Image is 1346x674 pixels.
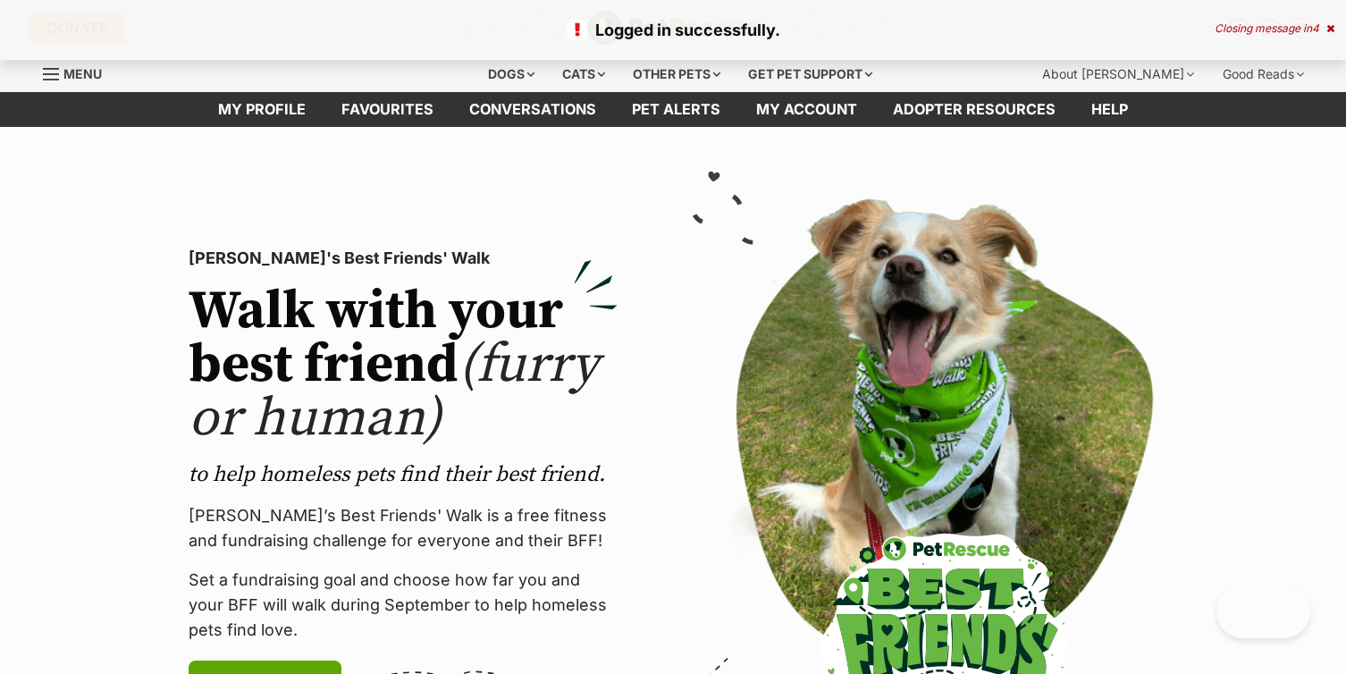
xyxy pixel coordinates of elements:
[189,285,618,446] h2: Walk with your best friend
[620,56,733,92] div: Other pets
[614,92,738,127] a: Pet alerts
[43,56,114,88] a: Menu
[200,92,324,127] a: My profile
[875,92,1073,127] a: Adopter resources
[1073,92,1146,127] a: Help
[189,503,618,553] p: [PERSON_NAME]’s Best Friends' Walk is a free fitness and fundraising challenge for everyone and t...
[550,56,618,92] div: Cats
[1216,585,1310,638] iframe: Help Scout Beacon - Open
[736,56,885,92] div: Get pet support
[189,568,618,643] p: Set a fundraising goal and choose how far you and your BFF will walk during September to help hom...
[189,246,618,271] p: [PERSON_NAME]'s Best Friends' Walk
[475,56,547,92] div: Dogs
[189,460,618,489] p: to help homeless pets find their best friend.
[1210,56,1317,92] div: Good Reads
[1030,56,1207,92] div: About [PERSON_NAME]
[189,332,599,452] span: (furry or human)
[451,92,614,127] a: conversations
[324,92,451,127] a: Favourites
[738,92,875,127] a: My account
[63,66,102,81] span: Menu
